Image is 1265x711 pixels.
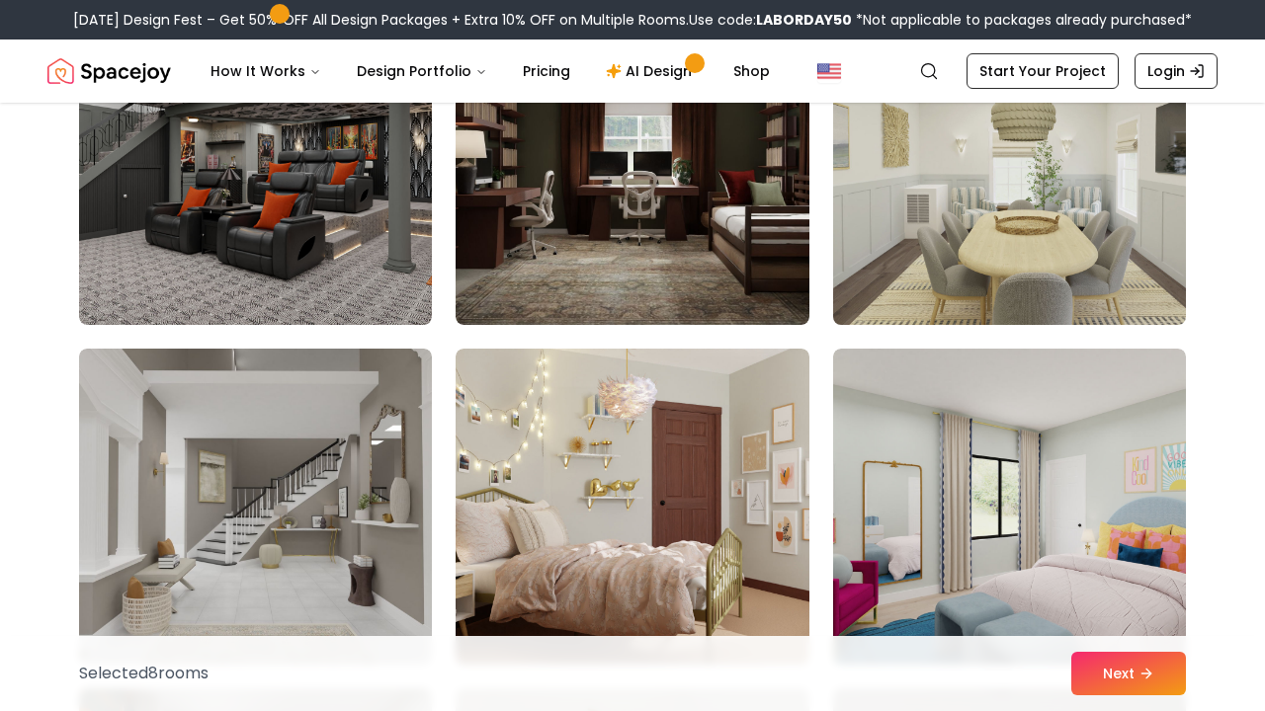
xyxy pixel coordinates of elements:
img: Room room-30 [824,1,1195,333]
a: Start Your Project [967,53,1119,89]
a: Login [1135,53,1218,89]
button: How It Works [195,51,337,91]
nav: Global [47,39,1218,103]
span: Use code: [689,10,852,30]
a: AI Design [590,51,714,91]
img: Room room-33 [833,349,1186,665]
span: *Not applicable to packages already purchased* [852,10,1192,30]
b: LABORDAY50 [756,10,852,30]
a: Shop [717,51,786,91]
button: Next [1071,652,1186,695]
img: Room room-32 [456,349,808,665]
a: Pricing [507,51,586,91]
img: Room room-29 [456,9,808,325]
nav: Main [195,51,786,91]
img: Spacejoy Logo [47,51,171,91]
button: Design Portfolio [341,51,503,91]
a: Spacejoy [47,51,171,91]
div: [DATE] Design Fest – Get 50% OFF All Design Packages + Extra 10% OFF on Multiple Rooms. [73,10,1192,30]
img: Room room-28 [79,9,432,325]
p: Selected 8 room s [79,662,209,685]
img: Room room-31 [79,349,432,665]
img: United States [817,59,841,83]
